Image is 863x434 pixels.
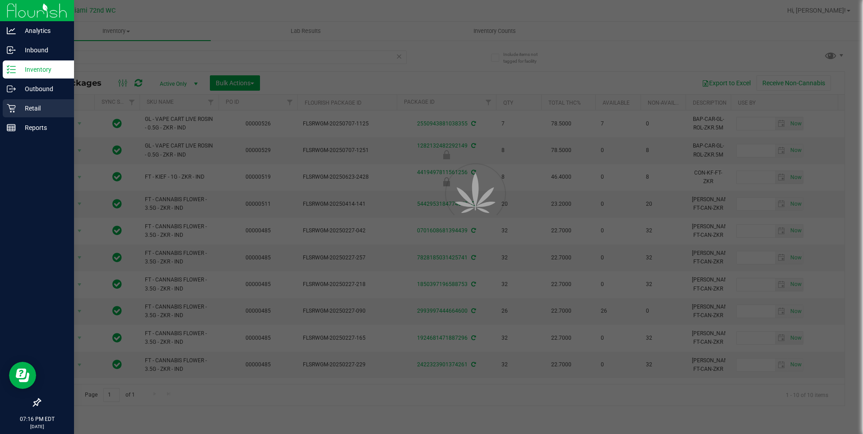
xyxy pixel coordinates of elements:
[16,25,70,36] p: Analytics
[7,84,16,93] inline-svg: Outbound
[7,104,16,113] inline-svg: Retail
[16,83,70,94] p: Outbound
[16,103,70,114] p: Retail
[7,123,16,132] inline-svg: Reports
[9,362,36,389] iframe: Resource center
[16,64,70,75] p: Inventory
[16,45,70,55] p: Inbound
[7,46,16,55] inline-svg: Inbound
[7,65,16,74] inline-svg: Inventory
[4,423,70,430] p: [DATE]
[7,26,16,35] inline-svg: Analytics
[16,122,70,133] p: Reports
[4,415,70,423] p: 07:16 PM EDT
